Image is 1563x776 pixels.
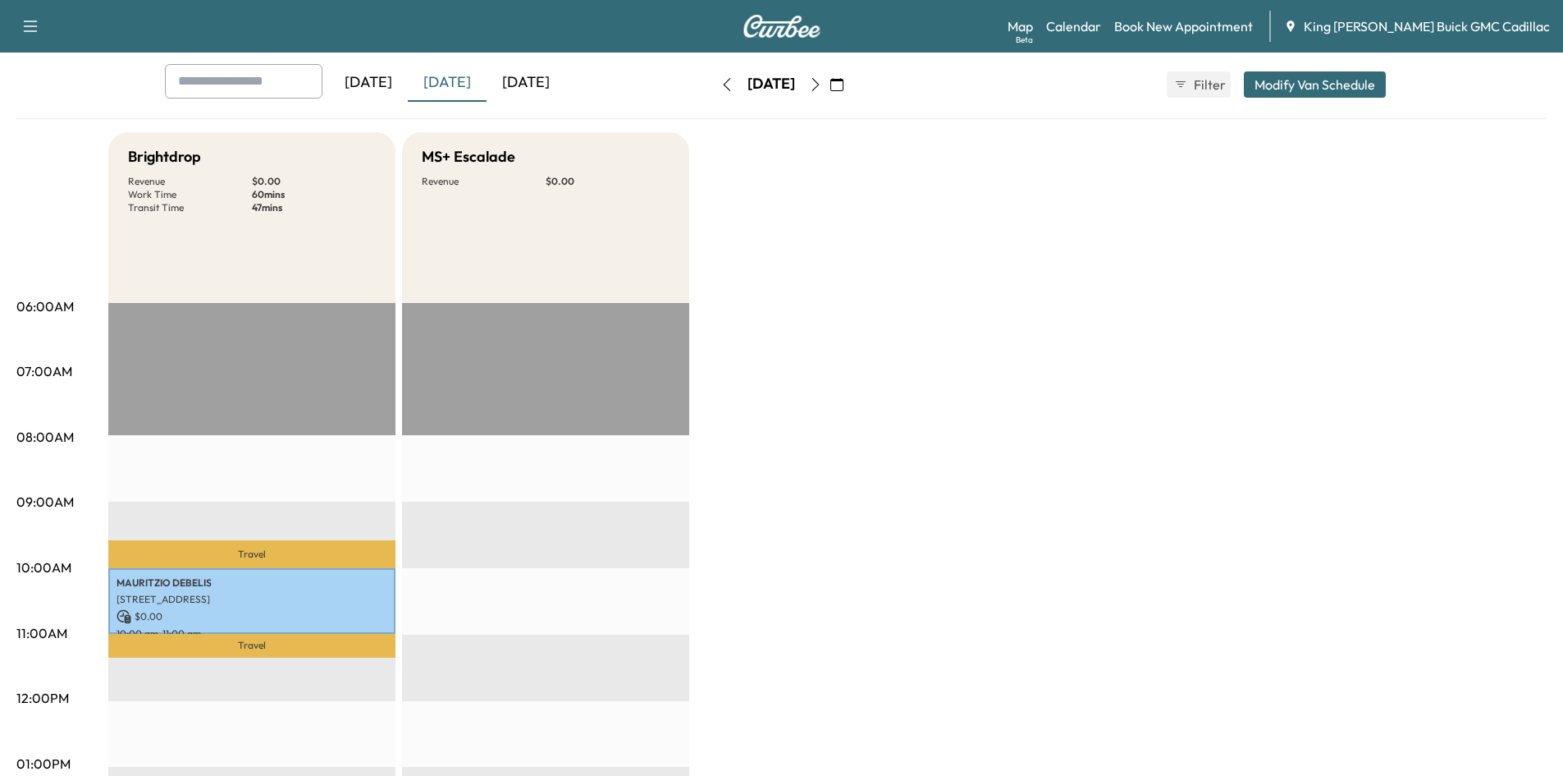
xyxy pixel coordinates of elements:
p: Travel [108,634,395,657]
p: MAURITZIO DEBELIS [117,576,387,590]
p: Transit Time [128,201,252,214]
h5: Brightdrop [128,145,201,168]
div: [DATE] [329,64,408,102]
div: [DATE] [487,64,565,102]
button: Filter [1167,71,1231,98]
p: 08:00AM [16,427,74,447]
h5: MS+ Escalade [422,145,515,168]
p: Work Time [128,188,252,201]
p: 09:00AM [16,492,74,512]
p: Revenue [128,175,252,188]
p: $ 0.00 [252,175,376,188]
div: [DATE] [747,74,795,94]
p: 01:00PM [16,754,71,774]
a: MapBeta [1008,16,1033,36]
p: Revenue [422,175,546,188]
p: 11:00AM [16,623,67,643]
p: [STREET_ADDRESS] [117,593,387,606]
p: 12:00PM [16,688,69,708]
span: King [PERSON_NAME] Buick GMC Cadillac [1304,16,1550,36]
p: 10:00AM [16,558,71,577]
img: Curbee Logo [743,15,821,38]
p: Travel [108,540,395,568]
div: [DATE] [408,64,487,102]
a: Book New Appointment [1114,16,1253,36]
p: 60 mins [252,188,376,201]
p: $ 0.00 [546,175,670,188]
div: Beta [1016,34,1033,46]
p: 47 mins [252,201,376,214]
p: 06:00AM [16,296,74,316]
span: Filter [1194,75,1223,94]
p: 10:00 am - 11:00 am [117,627,387,641]
p: $ 0.00 [117,609,387,624]
button: Modify Van Schedule [1244,71,1386,98]
p: 07:00AM [16,361,72,381]
a: Calendar [1046,16,1101,36]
